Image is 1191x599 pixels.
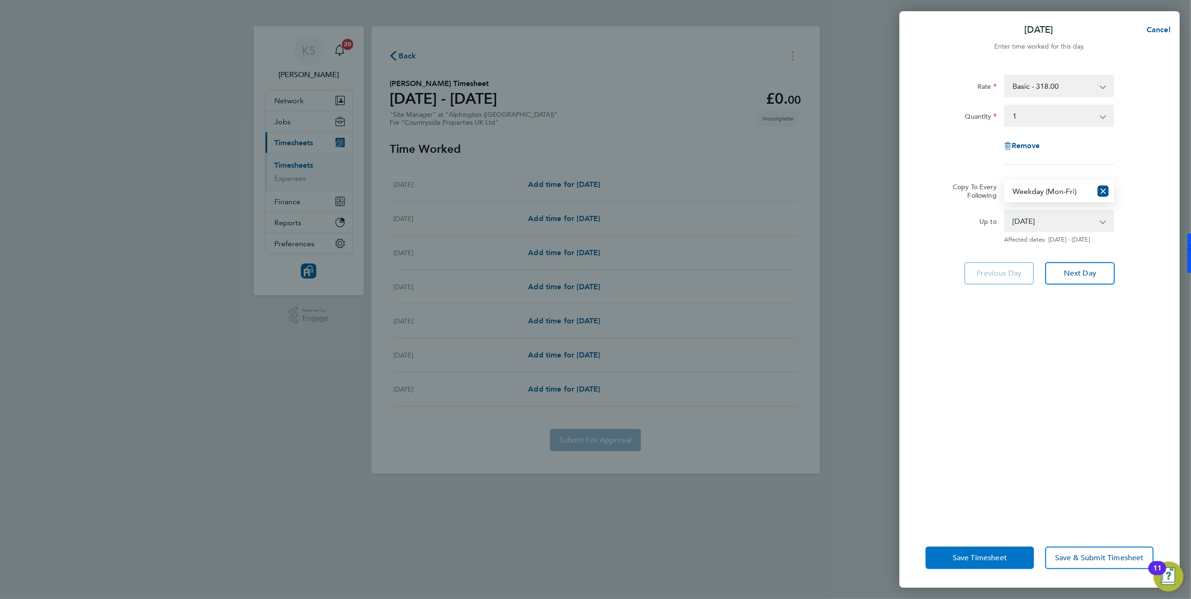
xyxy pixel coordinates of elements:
span: Save & Submit Timesheet [1055,553,1144,563]
button: Remove [1004,142,1040,150]
label: Up to [979,217,997,228]
span: Next Day [1064,269,1096,278]
p: [DATE] [1025,23,1054,36]
label: Copy To Every Following [945,183,997,200]
span: Remove [1012,141,1040,150]
button: Cancel [1132,21,1180,39]
span: Save Timesheet [953,553,1007,563]
button: Open Resource Center, 11 new notifications [1154,562,1184,592]
button: Reset selection [1098,181,1109,201]
span: Affected dates: [DATE] - [DATE] [1004,236,1114,243]
label: Quantity [965,112,997,123]
div: 11 [1153,568,1162,580]
label: Rate [977,82,997,93]
button: Save Timesheet [926,547,1034,569]
span: Cancel [1144,25,1170,34]
button: Save & Submit Timesheet [1045,547,1154,569]
button: Next Day [1045,262,1115,285]
div: Enter time worked for this day. [899,41,1180,52]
